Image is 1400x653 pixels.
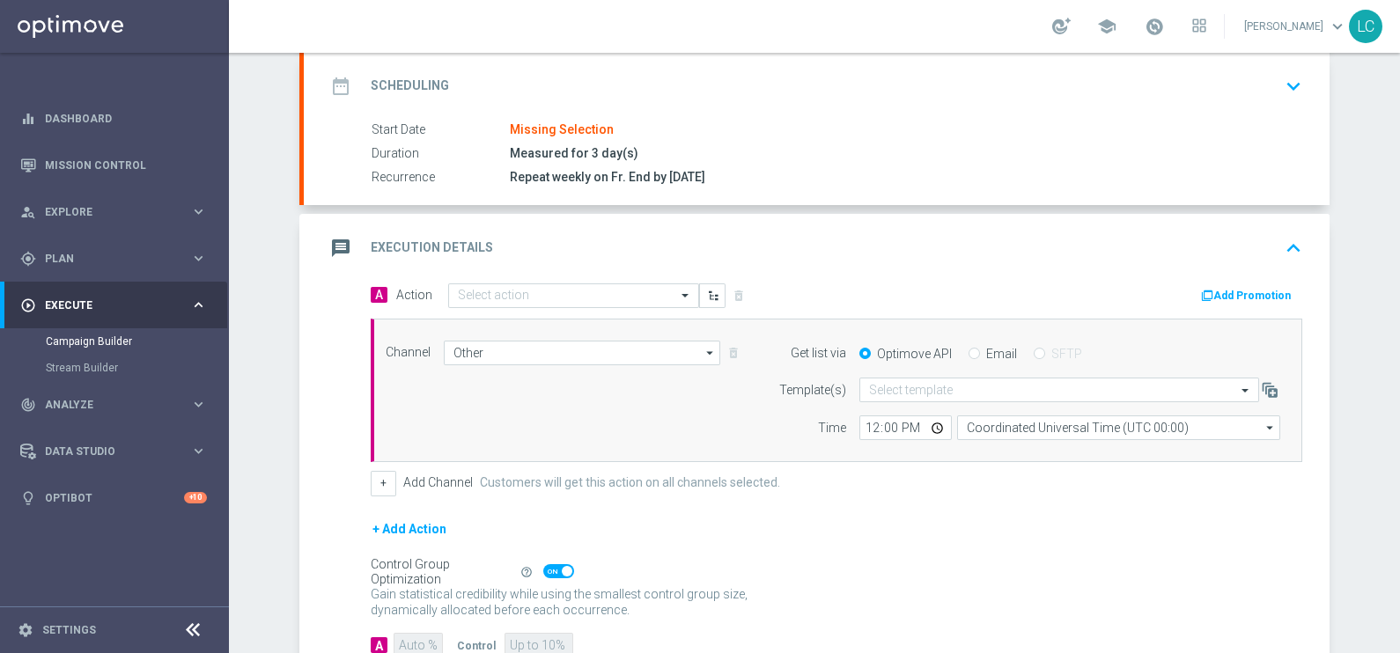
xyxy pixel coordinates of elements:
button: lightbulb Optibot +10 [19,491,208,505]
h2: Scheduling [371,77,449,94]
i: settings [18,622,33,638]
label: Get list via [791,346,846,361]
label: Start Date [372,122,510,138]
i: help_outline [520,566,533,578]
div: Data Studio [20,444,190,459]
div: +10 [184,492,207,503]
button: Add Promotion [1199,286,1297,305]
i: equalizer [20,111,36,127]
button: track_changes Analyze keyboard_arrow_right [19,398,208,412]
div: Control Group Optimization [371,557,519,587]
i: arrow_drop_down [702,341,719,364]
div: Stream Builder [46,355,227,381]
button: play_circle_outline Execute keyboard_arrow_right [19,298,208,312]
span: Explore [45,207,190,217]
a: [PERSON_NAME]keyboard_arrow_down [1242,13,1349,40]
button: Mission Control [19,158,208,172]
div: Execute [20,297,190,313]
div: A [371,637,387,653]
i: arrow_drop_down [1262,416,1279,439]
a: Dashboard [45,95,207,142]
div: Explore [20,204,190,220]
span: Execute [45,300,190,311]
a: Mission Control [45,142,207,188]
span: Plan [45,253,190,264]
div: Control [457,637,496,653]
i: message [325,232,357,264]
label: Add Channel [403,475,473,490]
span: school [1097,17,1116,36]
span: A [371,287,387,303]
div: Repeat weekly on Fr. End by [DATE] [510,168,1295,186]
i: play_circle_outline [20,297,36,313]
button: equalizer Dashboard [19,112,208,126]
div: Dashboard [20,95,207,142]
label: Template(s) [779,383,846,398]
i: track_changes [20,397,36,413]
a: Stream Builder [46,361,183,375]
i: keyboard_arrow_right [190,250,207,267]
i: date_range [325,70,357,102]
button: + Add Action [371,518,448,540]
span: Data Studio [45,446,190,457]
div: message Execution Details keyboard_arrow_up [325,231,1308,265]
label: Optimove API [877,346,952,362]
a: Campaign Builder [46,334,183,349]
i: keyboard_arrow_right [190,443,207,459]
button: keyboard_arrow_down [1278,70,1308,103]
a: Settings [42,625,96,635]
button: person_search Explore keyboard_arrow_right [19,205,208,219]
label: SFTP [1051,346,1082,362]
button: gps_fixed Plan keyboard_arrow_right [19,252,208,266]
label: Email [986,346,1017,362]
span: keyboard_arrow_down [1328,17,1347,36]
i: keyboard_arrow_right [190,203,207,220]
div: Plan [20,251,190,267]
label: Time [818,421,846,436]
i: keyboard_arrow_right [190,396,207,413]
input: Select channel [444,341,720,365]
div: Measured for 3 day(s) [510,144,1295,162]
label: Duration [372,146,510,162]
div: Missing Selection [510,122,614,138]
label: Recurrence [372,170,510,186]
span: Analyze [45,400,190,410]
button: + [371,471,396,495]
div: Mission Control [20,142,207,188]
div: Analyze [20,397,190,413]
div: Optibot [20,474,207,521]
div: date_range Scheduling keyboard_arrow_down [325,70,1308,103]
label: Action [396,288,432,303]
a: Optibot [45,474,184,521]
i: lightbulb [20,490,36,506]
div: Campaign Builder [46,328,227,355]
label: Channel [386,345,431,360]
i: keyboard_arrow_right [190,297,207,313]
div: LC [1349,10,1382,43]
i: keyboard_arrow_down [1280,73,1307,99]
i: gps_fixed [20,251,36,267]
label: Customers will get this action on all channels selected. [480,475,780,490]
button: keyboard_arrow_up [1278,231,1308,265]
input: Select time zone [957,415,1280,440]
button: help_outline [519,562,543,582]
button: Data Studio keyboard_arrow_right [19,444,208,459]
i: keyboard_arrow_up [1280,235,1307,261]
h2: Execution Details [371,239,493,256]
i: person_search [20,204,36,220]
